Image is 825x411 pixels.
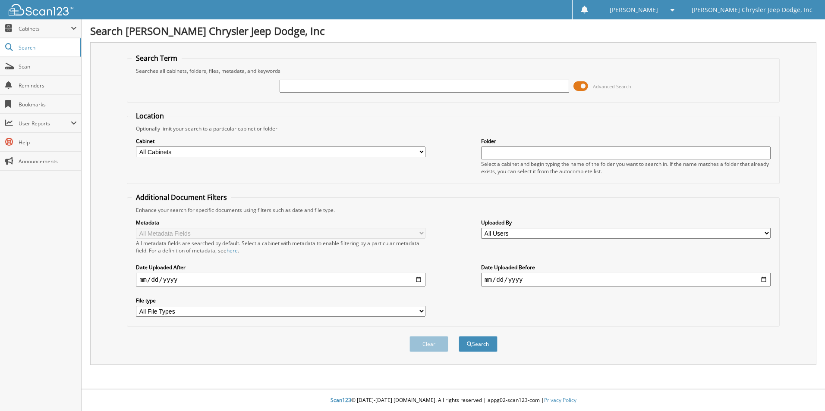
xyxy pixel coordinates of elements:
span: Cabinets [19,25,71,32]
span: Scan [19,63,77,70]
span: Reminders [19,82,77,89]
label: Cabinet [136,137,425,145]
label: Uploaded By [481,219,771,226]
span: Announcements [19,158,77,165]
span: Search [19,44,76,51]
label: Folder [481,137,771,145]
input: end [481,273,771,286]
legend: Additional Document Filters [132,193,231,202]
span: [PERSON_NAME] [610,7,658,12]
legend: Search Term [132,53,182,63]
legend: Location [132,111,168,121]
span: Advanced Search [593,83,631,90]
span: [PERSON_NAME] Chrysler Jeep Dodge, Inc [692,7,812,12]
h1: Search [PERSON_NAME] Chrysler Jeep Dodge, Inc [90,24,816,38]
label: Metadata [136,219,425,226]
span: Scan123 [331,396,351,404]
span: Bookmarks [19,101,77,108]
div: All metadata fields are searched by default. Select a cabinet with metadata to enable filtering b... [136,240,425,254]
span: Help [19,139,77,146]
input: start [136,273,425,286]
button: Clear [409,336,448,352]
iframe: Chat Widget [782,370,825,411]
a: here [227,247,238,254]
div: Optionally limit your search to a particular cabinet or folder [132,125,775,132]
label: File type [136,297,425,304]
div: © [DATE]-[DATE] [DOMAIN_NAME]. All rights reserved | appg02-scan123-com | [82,390,825,411]
img: scan123-logo-white.svg [9,4,73,16]
label: Date Uploaded Before [481,264,771,271]
button: Search [459,336,498,352]
a: Privacy Policy [544,396,576,404]
div: Select a cabinet and begin typing the name of the folder you want to search in. If the name match... [481,160,771,175]
span: User Reports [19,120,71,127]
label: Date Uploaded After [136,264,425,271]
div: Searches all cabinets, folders, files, metadata, and keywords [132,67,775,75]
div: Enhance your search for specific documents using filters such as date and file type. [132,206,775,214]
